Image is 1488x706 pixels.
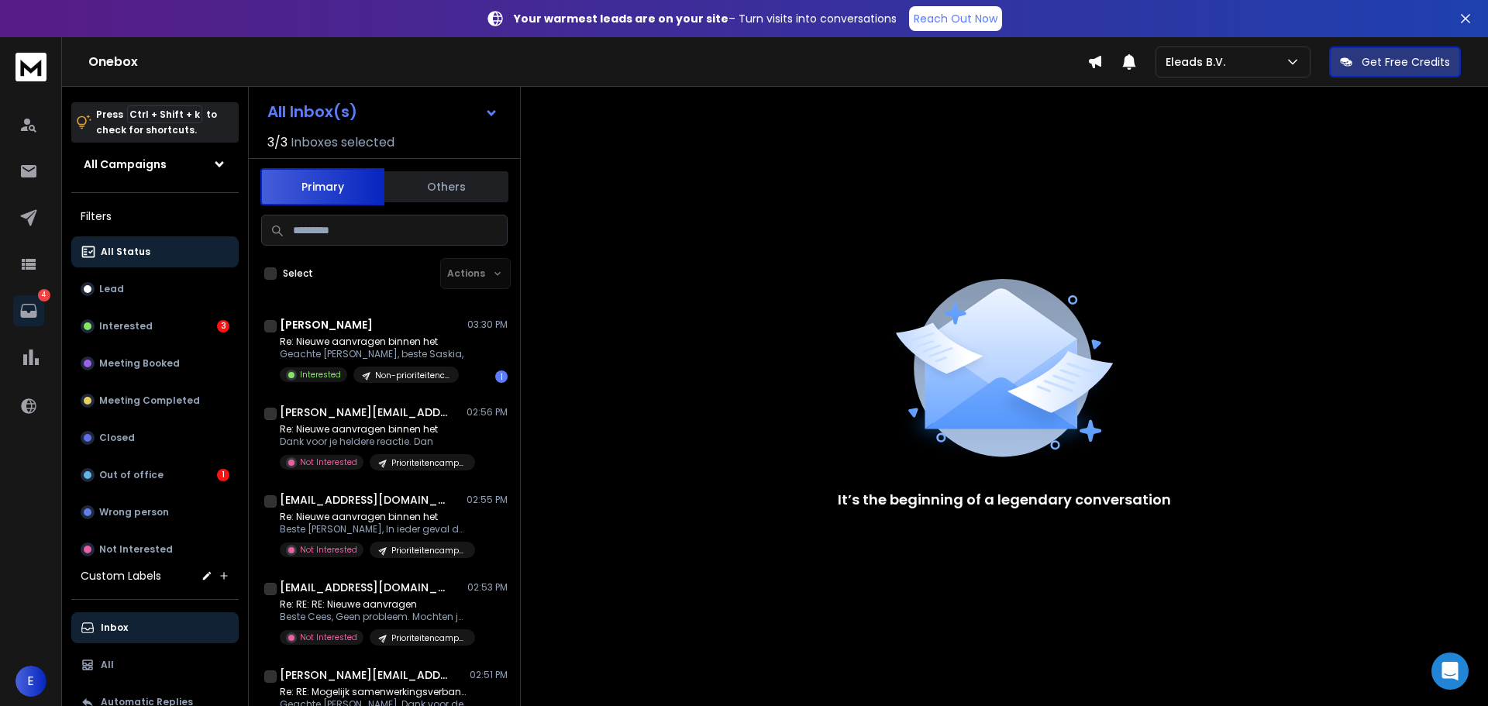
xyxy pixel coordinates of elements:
[280,523,466,536] p: Beste [PERSON_NAME], In ieder geval dank
[71,149,239,180] button: All Campaigns
[280,580,450,595] h1: [EMAIL_ADDRESS][DOMAIN_NAME]
[99,394,200,407] p: Meeting Completed
[99,469,164,481] p: Out of office
[914,11,997,26] p: Reach Out Now
[101,246,150,258] p: All Status
[391,457,466,469] p: Prioriteitencampagne Middag | Eleads
[514,11,728,26] strong: Your warmest leads are on your site
[267,104,357,119] h1: All Inbox(s)
[300,456,357,468] p: Not Interested
[375,370,449,381] p: Non-prioriteitencampagne Hele Dag | Eleads
[71,460,239,491] button: Out of office1
[1329,46,1461,77] button: Get Free Credits
[280,405,450,420] h1: [PERSON_NAME][EMAIL_ADDRESS][DOMAIN_NAME]
[384,170,508,204] button: Others
[96,107,217,138] p: Press to check for shortcuts.
[280,686,466,698] p: Re: RE: Mogelijk samenwerkingsverband voor
[71,274,239,305] button: Lead
[280,511,466,523] p: Re: Nieuwe aanvragen binnen het
[300,632,357,643] p: Not Interested
[71,311,239,342] button: Interested3
[81,568,161,584] h3: Custom Labels
[280,423,466,436] p: Re: Nieuwe aanvragen binnen het
[15,666,46,697] button: E
[99,432,135,444] p: Closed
[1431,653,1469,690] div: Open Intercom Messenger
[71,612,239,643] button: Inbox
[260,168,384,205] button: Primary
[495,370,508,383] div: 1
[84,157,167,172] h1: All Campaigns
[280,436,466,448] p: Dank voor je heldere reactie. Dan
[71,348,239,379] button: Meeting Booked
[99,543,173,556] p: Not Interested
[255,96,511,127] button: All Inbox(s)
[99,320,153,332] p: Interested
[267,133,288,152] span: 3 / 3
[99,283,124,295] p: Lead
[283,267,313,280] label: Select
[838,489,1171,511] p: It’s the beginning of a legendary conversation
[99,357,180,370] p: Meeting Booked
[467,319,508,331] p: 03:30 PM
[217,320,229,332] div: 3
[467,581,508,594] p: 02:53 PM
[909,6,1002,31] a: Reach Out Now
[467,406,508,418] p: 02:56 PM
[99,506,169,518] p: Wrong person
[1166,54,1231,70] p: Eleads B.V.
[127,105,202,123] span: Ctrl + Shift + k
[88,53,1087,71] h1: Onebox
[280,598,466,611] p: Re: RE: RE: Nieuwe aanvragen
[13,295,44,326] a: 4
[280,667,450,683] h1: [PERSON_NAME][EMAIL_ADDRESS][DOMAIN_NAME]
[71,534,239,565] button: Not Interested
[467,494,508,506] p: 02:55 PM
[71,422,239,453] button: Closed
[71,385,239,416] button: Meeting Completed
[391,545,466,556] p: Prioriteitencampagne Middag | Eleads
[470,669,508,681] p: 02:51 PM
[280,336,463,348] p: Re: Nieuwe aanvragen binnen het
[71,236,239,267] button: All Status
[391,632,466,644] p: Prioriteitencampagne Ochtend | Eleads
[101,622,128,634] p: Inbox
[71,649,239,680] button: All
[280,348,463,360] p: Geachte [PERSON_NAME], beste Saskia,
[38,289,50,301] p: 4
[101,659,114,671] p: All
[280,492,450,508] h1: [EMAIL_ADDRESS][DOMAIN_NAME]
[514,11,897,26] p: – Turn visits into conversations
[71,205,239,227] h3: Filters
[300,544,357,556] p: Not Interested
[280,611,466,623] p: Beste Cees, Geen probleem. Mochten jullie in
[71,497,239,528] button: Wrong person
[1362,54,1450,70] p: Get Free Credits
[291,133,394,152] h3: Inboxes selected
[15,53,46,81] img: logo
[280,317,373,332] h1: [PERSON_NAME]
[300,369,341,381] p: Interested
[217,469,229,481] div: 1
